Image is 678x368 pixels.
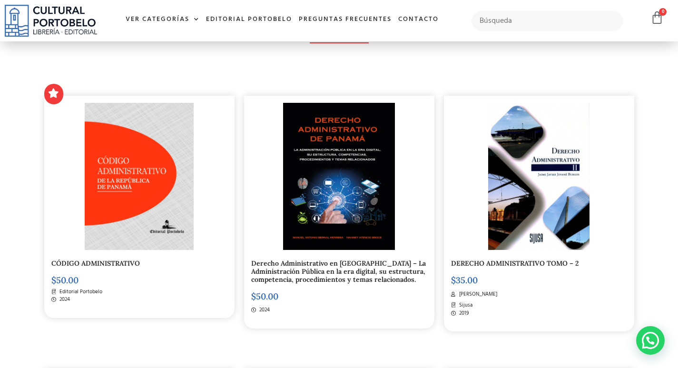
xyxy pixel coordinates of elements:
[122,10,203,30] a: Ver Categorías
[451,275,478,286] bdi: 35.00
[472,11,623,31] input: Búsqueda
[457,309,469,318] span: 2019
[283,103,395,250] img: MIGUEL-BERNAL
[51,259,140,268] a: CÓDIGO ADMINISTRATIVO
[57,288,102,296] span: Editorial Portobelo
[451,275,456,286] span: $
[251,291,256,302] span: $
[203,10,295,30] a: Editorial Portobelo
[659,8,667,16] span: 0
[395,10,442,30] a: Contacto
[85,103,194,250] img: CODIGO 05 PORTADA ADMINISTRATIVO _Mesa de trabajo 1-01
[650,11,664,25] a: 0
[488,103,590,250] img: img20240222_11012550
[257,306,270,314] span: 2024
[251,259,426,284] a: Derecho Administrativo en [GEOGRAPHIC_DATA] – La Administración Pública en la era digital, su est...
[51,275,79,286] bdi: 50.00
[295,10,395,30] a: Preguntas frecuentes
[457,301,472,309] span: Sijusa
[57,296,70,304] span: 2024
[251,291,278,302] bdi: 50.00
[457,290,497,298] span: [PERSON_NAME]
[51,275,56,286] span: $
[451,259,579,268] a: DERECHO ADMINISTRATIVO TOMO – 2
